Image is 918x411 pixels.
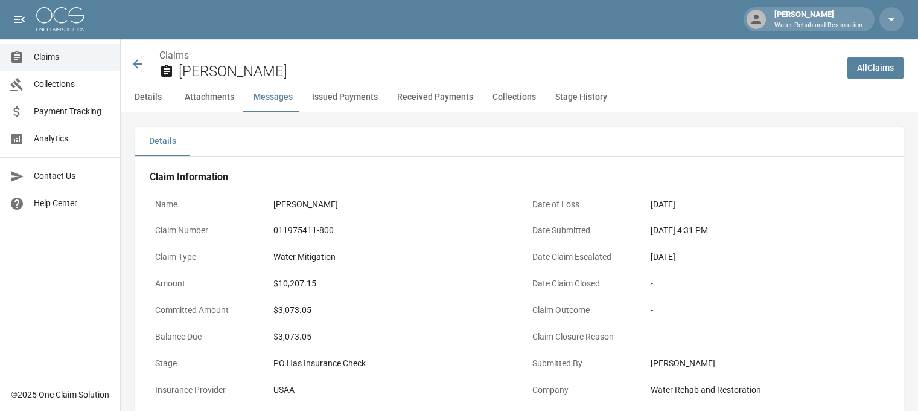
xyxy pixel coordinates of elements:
p: Date Submitted [527,219,636,242]
p: Date of Loss [527,193,636,216]
p: Submitted By [527,352,636,375]
span: Analytics [34,132,110,145]
p: Company [527,378,636,402]
button: Messages [244,83,302,112]
div: - [651,277,884,290]
div: $3,073.05 [273,304,507,317]
div: © 2025 One Claim Solution [11,389,109,401]
button: Details [121,83,175,112]
a: Claims [159,50,189,61]
div: anchor tabs [121,83,918,112]
span: Payment Tracking [34,105,110,118]
button: Stage History [546,83,617,112]
button: Details [135,127,190,156]
p: Water Rehab and Restoration [774,21,862,31]
div: - [651,304,884,317]
button: Issued Payments [302,83,387,112]
p: Stage [150,352,258,375]
button: Attachments [175,83,244,112]
img: ocs-logo-white-transparent.png [36,7,84,31]
p: Claim Type [150,245,258,269]
div: Water Mitigation [273,251,507,264]
p: Claim Number [150,219,258,242]
h2: [PERSON_NAME] [179,63,838,80]
div: [DATE] 4:31 PM [651,224,884,237]
p: Amount [150,272,258,296]
p: Claim Outcome [527,299,636,322]
nav: breadcrumb [159,48,838,63]
button: Received Payments [387,83,483,112]
span: Claims [34,51,110,63]
p: Balance Due [150,325,258,349]
p: Date Claim Closed [527,272,636,296]
p: Claim Closure Reason [527,325,636,349]
h4: Claim Information [150,171,889,183]
div: - [651,331,884,343]
div: [DATE] [651,251,884,264]
div: Water Rehab and Restoration [651,384,884,396]
div: 011975411-800 [273,224,507,237]
div: [PERSON_NAME] [273,198,507,211]
p: Committed Amount [150,299,258,322]
div: $3,073.05 [273,331,507,343]
div: details tabs [135,127,904,156]
a: AllClaims [847,57,904,79]
div: [PERSON_NAME] [651,357,884,370]
div: $10,207.15 [273,277,507,290]
span: Contact Us [34,170,110,183]
button: Collections [483,83,546,112]
p: Date Claim Escalated [527,245,636,269]
p: Name [150,193,258,216]
button: open drawer [7,7,31,31]
span: Help Center [34,197,110,210]
div: [PERSON_NAME] [770,8,867,30]
div: [DATE] [651,198,884,211]
div: USAA [273,384,507,396]
div: PO Has Insurance Check [273,357,507,370]
p: Insurance Provider [150,378,258,402]
span: Collections [34,78,110,91]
